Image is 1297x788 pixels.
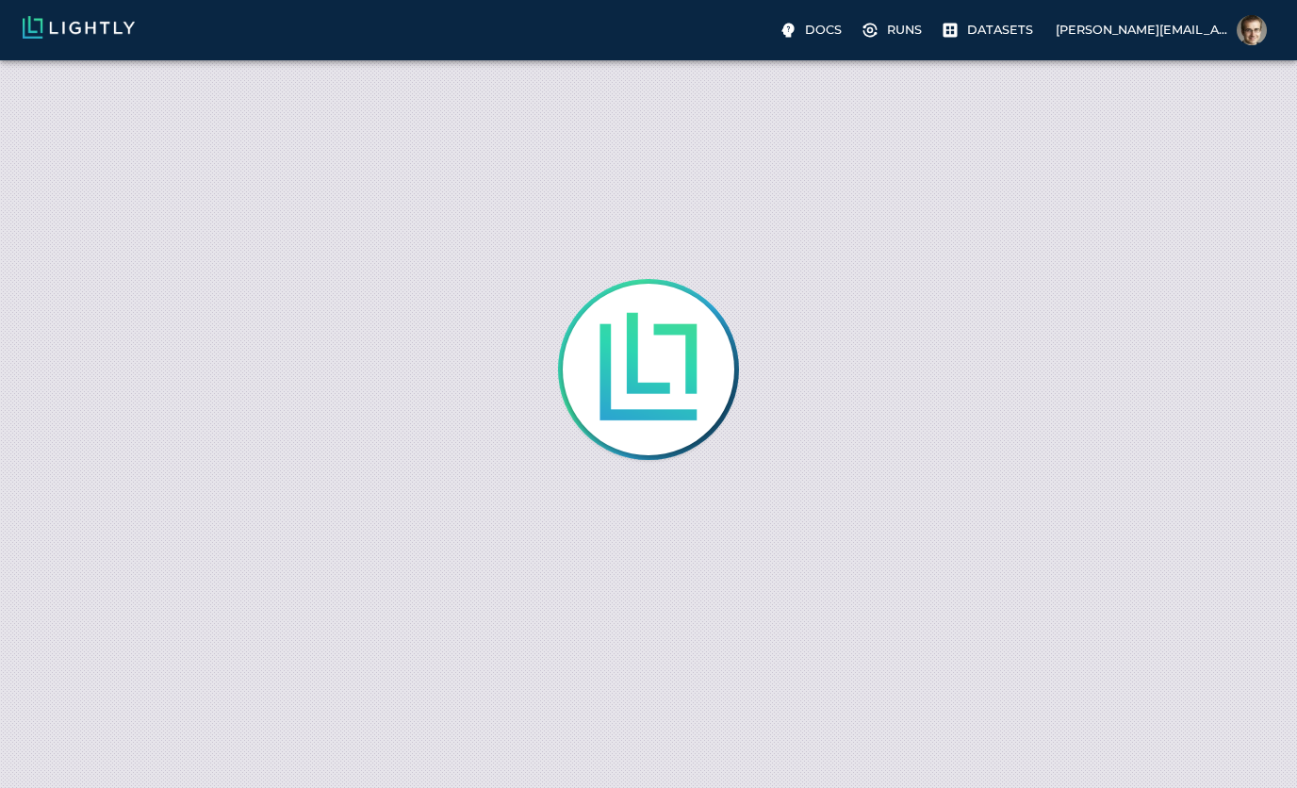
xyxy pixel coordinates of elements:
img: Lightly is loading [583,304,714,435]
label: Docs [775,15,849,45]
p: Docs [805,21,842,39]
label: [PERSON_NAME][EMAIL_ADDRESS][DOMAIN_NAME]Andrew Monkhouse [1048,9,1274,51]
img: Lightly [23,16,135,39]
label: Runs [857,15,929,45]
label: Datasets [937,15,1041,45]
p: Runs [887,21,922,39]
img: Andrew Monkhouse [1237,15,1267,45]
p: [PERSON_NAME][EMAIL_ADDRESS][DOMAIN_NAME] [1056,21,1229,39]
p: Datasets [967,21,1033,39]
